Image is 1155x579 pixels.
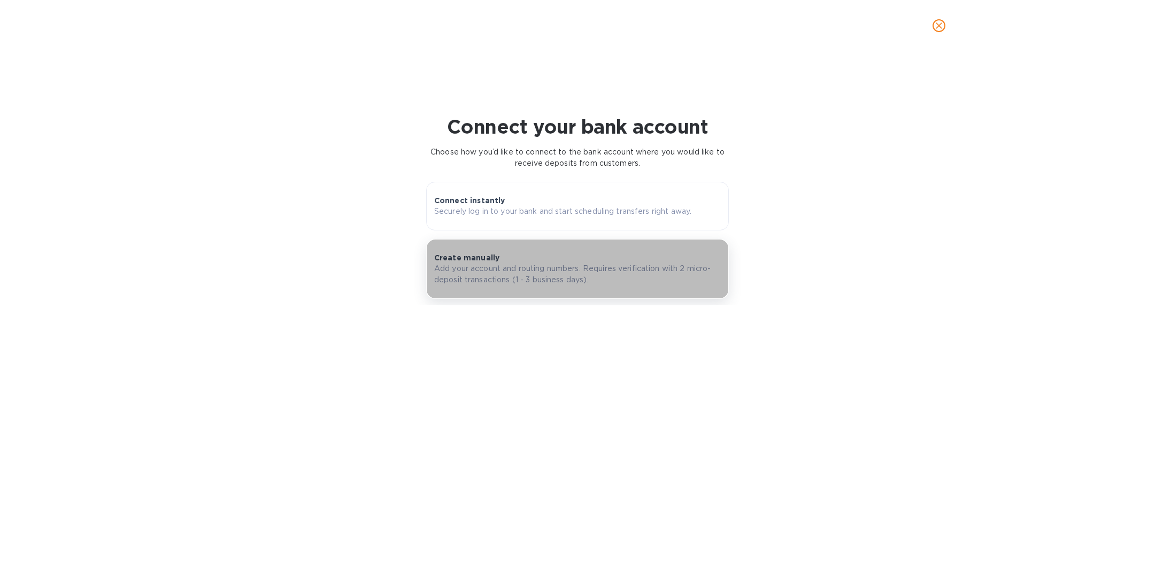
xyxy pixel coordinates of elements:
p: Add your account and routing numbers. Requires verification with 2 micro-deposit transactions (1 ... [434,263,721,285]
p: Create manually [434,252,499,263]
p: Securely log in to your bank and start scheduling transfers right away. [434,206,691,217]
h1: Connect your bank account [447,115,708,138]
p: Connect instantly [434,195,505,206]
p: Choose how you’d like to connect to the bank account where you would like to receive deposits fro... [426,146,729,169]
button: close [926,13,952,38]
button: Create manuallyAdd your account and routing numbers. Requires verification with 2 micro-deposit t... [426,239,729,299]
button: Connect instantlySecurely log in to your bank and start scheduling transfers right away. [426,182,729,230]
